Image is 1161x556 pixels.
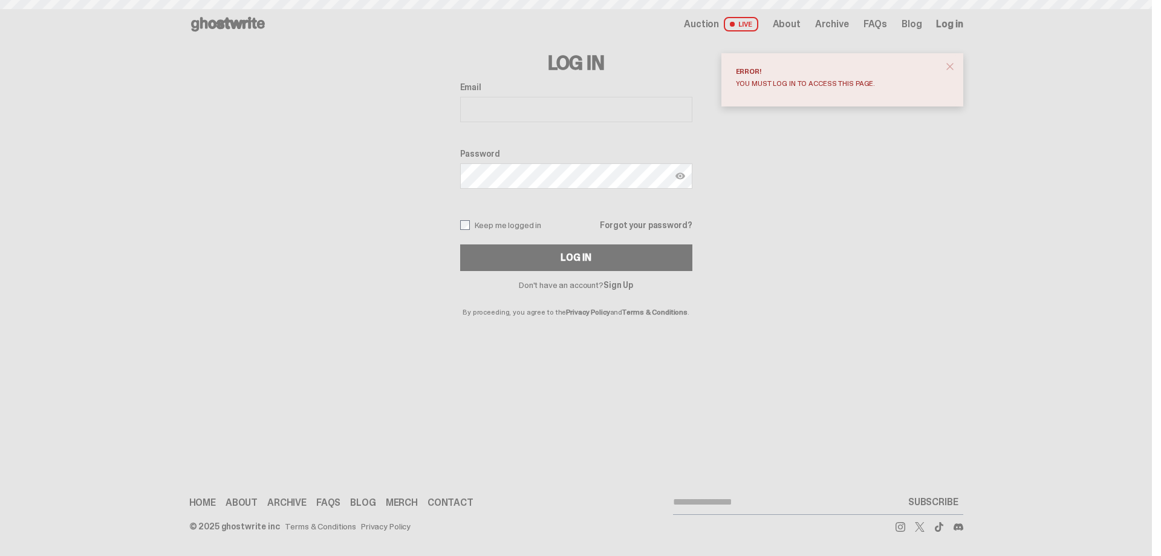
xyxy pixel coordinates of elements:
[561,253,591,263] div: Log In
[189,522,280,531] div: © 2025 ghostwrite inc
[815,19,849,29] a: Archive
[460,289,692,316] p: By proceeding, you agree to the and .
[189,498,216,508] a: Home
[460,53,692,73] h3: Log In
[736,68,939,75] div: Error!
[903,490,963,514] button: SUBSCRIBE
[736,80,939,87] div: You must log in to access this page.
[460,82,692,92] label: Email
[684,17,758,31] a: Auction LIVE
[316,498,340,508] a: FAQs
[285,522,356,531] a: Terms & Conditions
[460,244,692,271] button: Log In
[603,280,633,290] a: Sign Up
[226,498,258,508] a: About
[350,498,376,508] a: Blog
[460,220,470,230] input: Keep me logged in
[863,19,887,29] a: FAQs
[460,281,692,289] p: Don't have an account?
[773,19,801,29] a: About
[460,149,692,159] label: Password
[428,498,473,508] a: Contact
[936,19,963,29] a: Log in
[386,498,418,508] a: Merch
[600,221,692,229] a: Forgot your password?
[622,307,688,317] a: Terms & Conditions
[361,522,411,531] a: Privacy Policy
[902,19,922,29] a: Blog
[724,17,758,31] span: LIVE
[267,498,307,508] a: Archive
[684,19,719,29] span: Auction
[675,171,685,181] img: Show password
[460,220,542,230] label: Keep me logged in
[939,56,961,77] button: close
[566,307,610,317] a: Privacy Policy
